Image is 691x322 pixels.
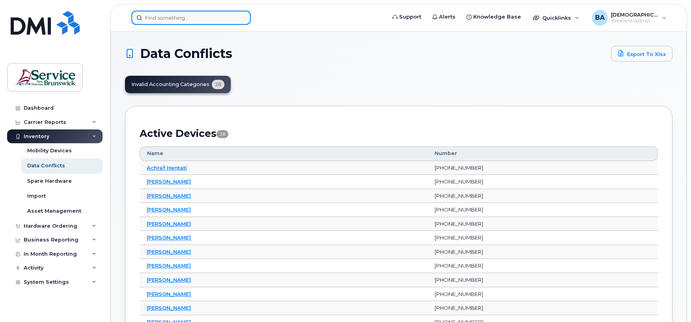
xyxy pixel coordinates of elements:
a: [PERSON_NAME] [147,262,191,269]
span: 28 [217,130,228,138]
h2: Active Devices [140,127,658,139]
a: [PERSON_NAME] [147,234,191,241]
a: [PERSON_NAME] [147,305,191,311]
td: [PHONE_NUMBER] [428,203,658,217]
a: [PERSON_NAME] [147,178,191,185]
td: [PHONE_NUMBER] [428,217,658,231]
a: Export to Xlsx [611,46,672,62]
th: Name [140,146,428,161]
a: [PERSON_NAME] [147,277,191,283]
td: [PHONE_NUMBER] [428,301,658,315]
td: [PHONE_NUMBER] [428,259,658,273]
td: [PHONE_NUMBER] [428,287,658,301]
td: [PHONE_NUMBER] [428,189,658,203]
a: [PERSON_NAME] [147,206,191,213]
a: [PERSON_NAME] [147,193,191,199]
span: Data Conflicts [140,48,232,60]
td: [PHONE_NUMBER] [428,175,658,189]
a: [PERSON_NAME] [147,221,191,227]
a: [PERSON_NAME] [147,291,191,297]
td: [PHONE_NUMBER] [428,273,658,287]
td: [PHONE_NUMBER] [428,231,658,245]
td: [PHONE_NUMBER] [428,161,658,175]
th: Number [428,146,658,161]
a: Achraf Hentati [147,165,187,171]
a: [PERSON_NAME] [147,249,191,255]
td: [PHONE_NUMBER] [428,245,658,259]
